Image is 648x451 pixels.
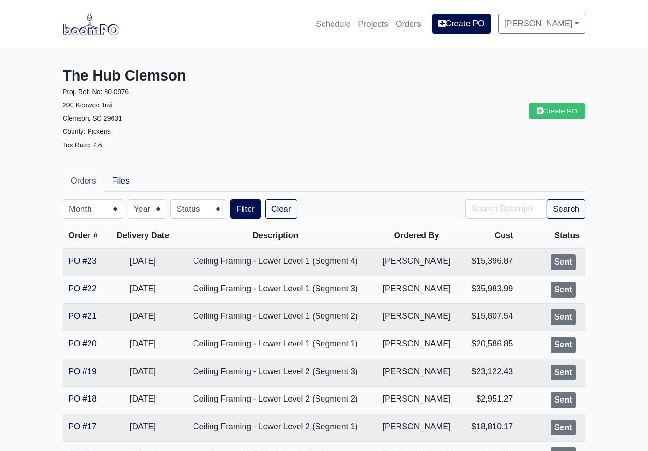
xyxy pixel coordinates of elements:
small: 200 Keowee Trail [63,101,114,109]
td: Ceiling Framing - Lower Level 2 (Segment 1) [178,414,373,442]
small: Clemson, SC 29631 [63,114,122,122]
td: Ceiling Framing - Lower Level 1 (Segment 2) [178,304,373,331]
div: Sent [551,392,576,408]
td: $18,810.17 [461,414,519,442]
th: Order # [63,223,108,249]
a: Orders [392,14,425,34]
small: Proj. Ref. No: 80-0976 [63,88,129,96]
div: Sent [551,254,576,270]
a: PO #20 [68,339,97,348]
td: $23,122.43 [461,359,519,387]
th: Delivery Date [108,223,178,249]
td: [DATE] [108,304,178,331]
a: Orders [63,170,104,192]
td: $15,807.54 [461,304,519,331]
h3: The Hub Clemson [63,67,317,85]
td: Ceiling Framing - Lower Level 1 (Segment 1) [178,331,373,359]
div: Sent [551,420,576,436]
td: [PERSON_NAME] [373,414,460,442]
th: Status [518,223,585,249]
td: Ceiling Framing - Lower Level 2 (Segment 3) [178,359,373,387]
a: PO #23 [68,256,97,266]
input: Search [465,199,547,219]
small: Tax Rate: 7% [63,141,102,149]
td: [PERSON_NAME] [373,331,460,359]
td: [DATE] [108,414,178,442]
td: [PERSON_NAME] [373,304,460,331]
div: Sent [551,365,576,381]
a: PO #18 [68,394,97,403]
div: Sent [551,337,576,353]
td: [DATE] [108,276,178,304]
td: $35,983.99 [461,276,519,304]
td: $2,951.27 [461,387,519,414]
a: PO #21 [68,311,97,321]
a: Create PO [529,103,585,119]
td: [DATE] [108,331,178,359]
th: Ordered By [373,223,460,249]
a: Clear [265,199,297,219]
a: PO #22 [68,284,97,293]
td: [PERSON_NAME] [373,387,460,414]
a: [PERSON_NAME] [498,14,585,33]
div: Sent [551,309,576,325]
button: Search [547,199,585,219]
a: PO #17 [68,422,97,431]
div: Sent [551,282,576,298]
td: [DATE] [108,387,178,414]
td: [PERSON_NAME] [373,276,460,304]
td: [PERSON_NAME] [373,359,460,387]
td: Ceiling Framing - Lower Level 1 (Segment 3) [178,276,373,304]
td: [DATE] [108,248,178,276]
a: Files [104,170,138,192]
td: [DATE] [108,359,178,387]
th: Description [178,223,373,249]
td: [PERSON_NAME] [373,248,460,276]
a: Projects [354,14,392,34]
a: Create PO [432,14,491,33]
small: County: Pickens [63,128,111,135]
a: PO #19 [68,367,97,376]
img: boomPO [63,13,119,35]
td: $15,396.87 [461,248,519,276]
a: Schedule [312,14,354,34]
td: $20,586.85 [461,331,519,359]
th: Cost [461,223,519,249]
button: Filter [230,199,261,219]
td: Ceiling Framing - Lower Level 2 (Segment 2) [178,387,373,414]
td: Ceiling Framing - Lower Level 1 (Segment 4) [178,248,373,276]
